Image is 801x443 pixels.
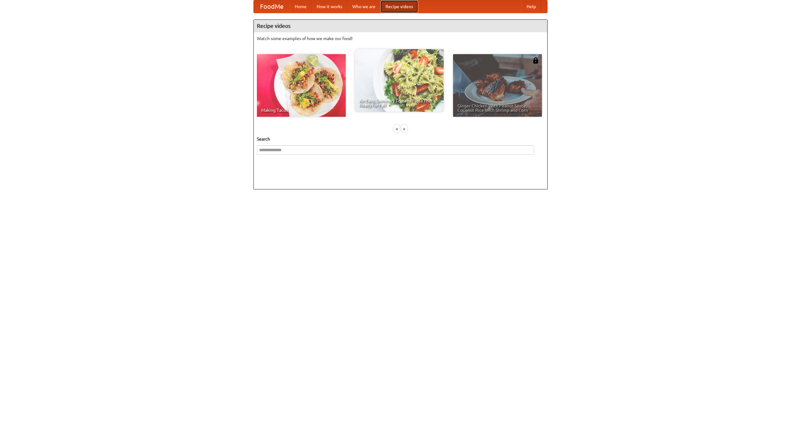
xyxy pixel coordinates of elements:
span: Making Tacos [261,108,341,112]
p: Watch some examples of how we make our food! [257,35,544,42]
a: An Easy, Summery Tomato Pasta That's Ready for Fall [355,49,444,112]
a: Who we are [347,0,380,13]
div: » [401,125,407,133]
div: « [394,125,400,133]
a: Recipe videos [380,0,418,13]
img: 483408.png [533,57,539,64]
span: An Easy, Summery Tomato Pasta That's Ready for Fall [359,99,439,107]
h5: Search [257,136,544,142]
a: Home [290,0,312,13]
a: How it works [312,0,347,13]
a: FoodMe [254,0,290,13]
a: Help [522,0,541,13]
h4: Recipe videos [254,20,547,32]
a: Making Tacos [257,54,346,117]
